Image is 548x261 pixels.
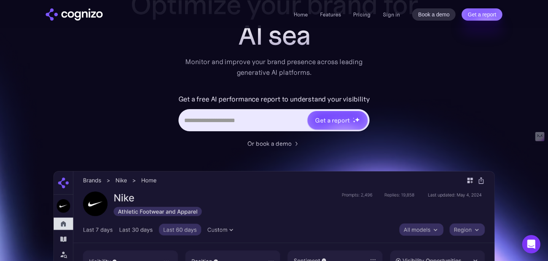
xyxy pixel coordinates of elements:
img: star [353,118,354,119]
a: Home [294,11,308,18]
a: Or book a demo [247,139,301,148]
a: Pricing [353,11,371,18]
a: Sign in [383,10,400,19]
div: Or book a demo [247,139,292,148]
div: Get a report [315,116,349,125]
div: Open Intercom Messenger [522,235,540,253]
div: AI sea [122,20,426,50]
img: star [355,117,360,122]
img: cognizo logo [46,8,103,21]
a: Features [320,11,341,18]
a: home [46,8,103,21]
a: Get a report [462,8,502,21]
div: Monitor and improve your brand presence across leading generative AI platforms. [180,56,368,78]
a: Get a reportstarstarstar [307,110,368,130]
a: Book a demo [412,8,456,21]
form: Hero URL Input Form [178,93,370,135]
img: star [353,120,355,123]
label: Get a free AI performance report to understand your visibility [178,93,370,105]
